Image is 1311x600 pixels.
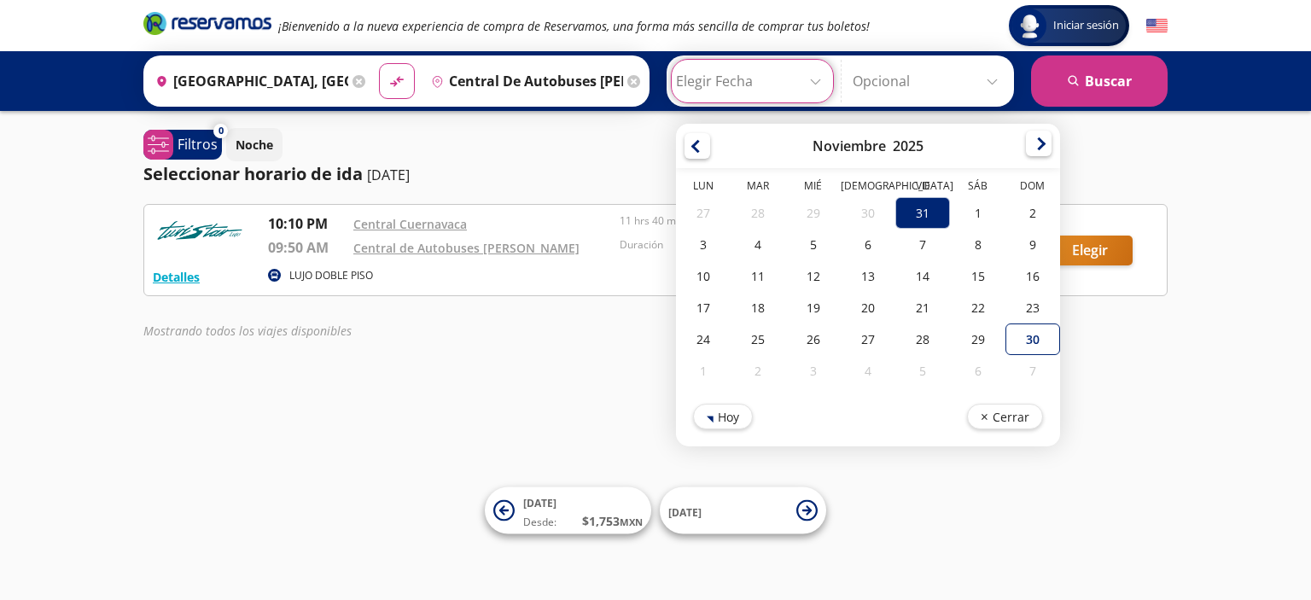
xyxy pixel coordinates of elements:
div: Noviembre [813,137,886,155]
em: ¡Bienvenido a la nueva experiencia de compra de Reservamos, una forma más sencilla de comprar tus... [278,18,870,34]
span: Iniciar sesión [1046,17,1126,34]
div: 24-Nov-25 [676,323,731,355]
div: 27-Oct-25 [676,197,731,229]
div: 06-Dic-25 [950,355,1005,387]
i: Brand Logo [143,10,271,36]
div: 28-Nov-25 [895,323,950,355]
p: LUJO DOBLE PISO [289,268,373,283]
span: $ 1,753 [582,512,643,530]
div: 01-Dic-25 [676,355,731,387]
p: [DATE] [367,165,410,185]
p: Duración [620,237,877,253]
div: 08-Nov-25 [950,229,1005,260]
div: 07-Nov-25 [895,229,950,260]
p: Noche [236,136,273,154]
a: Brand Logo [143,10,271,41]
button: Elegir [1047,236,1133,265]
div: 15-Nov-25 [950,260,1005,292]
p: 11 hrs 40 mins [620,213,877,229]
div: 18-Nov-25 [731,292,785,323]
p: 09:50 AM [268,237,345,258]
th: Sábado [950,178,1005,197]
div: 13-Nov-25 [841,260,895,292]
th: Jueves [841,178,895,197]
div: 29-Nov-25 [950,323,1005,355]
p: Filtros [178,134,218,154]
div: 20-Nov-25 [841,292,895,323]
div: 30-Nov-25 [1005,323,1060,355]
div: 22-Nov-25 [950,292,1005,323]
div: 01-Nov-25 [950,197,1005,229]
div: 26-Nov-25 [786,323,841,355]
div: 25-Nov-25 [731,323,785,355]
th: Viernes [895,178,950,197]
em: Mostrando todos los viajes disponibles [143,323,352,339]
button: [DATE] [660,487,826,534]
button: 0Filtros [143,130,222,160]
p: 10:10 PM [268,213,345,234]
p: Seleccionar horario de ida [143,161,363,187]
div: 19-Nov-25 [786,292,841,323]
a: Central de Autobuses [PERSON_NAME] [353,240,580,256]
div: 16-Nov-25 [1005,260,1060,292]
div: 27-Nov-25 [841,323,895,355]
div: 28-Oct-25 [731,197,785,229]
div: 11-Nov-25 [731,260,785,292]
input: Buscar Destino [424,60,624,102]
div: 04-Dic-25 [841,355,895,387]
button: [DATE]Desde:$1,753MXN [485,487,651,534]
th: Domingo [1005,178,1060,197]
span: [DATE] [668,504,702,519]
div: 2025 [893,137,924,155]
small: MXN [620,516,643,528]
button: Buscar [1031,55,1168,107]
div: 10-Nov-25 [676,260,731,292]
input: Buscar Origen [149,60,348,102]
span: [DATE] [523,496,556,510]
div: 03-Nov-25 [676,229,731,260]
button: Cerrar [967,404,1043,429]
div: 09-Nov-25 [1005,229,1060,260]
div: 12-Nov-25 [786,260,841,292]
div: 03-Dic-25 [786,355,841,387]
button: English [1146,15,1168,37]
input: Opcional [853,60,1005,102]
div: 14-Nov-25 [895,260,950,292]
div: 02-Nov-25 [1005,197,1060,229]
span: Desde: [523,515,556,530]
button: Detalles [153,268,200,286]
th: Lunes [676,178,731,197]
th: Martes [731,178,785,197]
div: 17-Nov-25 [676,292,731,323]
div: 06-Nov-25 [841,229,895,260]
div: 05-Dic-25 [895,355,950,387]
input: Elegir Fecha [676,60,829,102]
img: RESERVAMOS [153,213,247,248]
div: 29-Oct-25 [786,197,841,229]
div: 04-Nov-25 [731,229,785,260]
div: 21-Nov-25 [895,292,950,323]
a: Central Cuernavaca [353,216,467,232]
div: 31-Oct-25 [895,197,950,229]
div: 05-Nov-25 [786,229,841,260]
button: Hoy [693,404,753,429]
div: 07-Dic-25 [1005,355,1060,387]
div: 23-Nov-25 [1005,292,1060,323]
span: 0 [218,124,224,138]
th: Miércoles [786,178,841,197]
div: 02-Dic-25 [731,355,785,387]
button: Noche [226,128,283,161]
div: 30-Oct-25 [841,197,895,229]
